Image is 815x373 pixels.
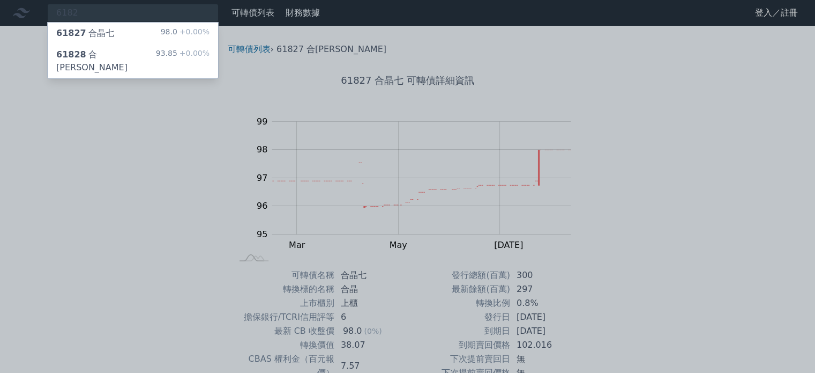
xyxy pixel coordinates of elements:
span: 61827 [56,28,86,38]
a: 61827合晶七 98.0+0.00% [48,23,218,44]
a: 61828合[PERSON_NAME] 93.85+0.00% [48,44,218,78]
div: 合晶七 [56,27,114,40]
div: 93.85 [156,48,210,74]
span: 61828 [56,49,86,60]
span: +0.00% [177,27,210,36]
div: 合[PERSON_NAME] [56,48,156,74]
span: +0.00% [177,49,210,57]
div: 98.0 [161,27,210,40]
